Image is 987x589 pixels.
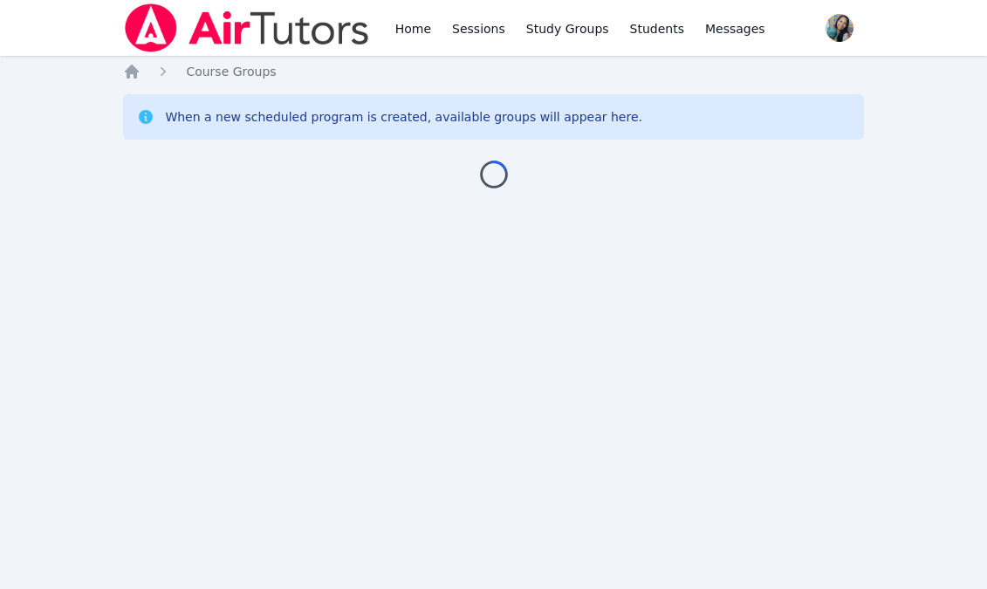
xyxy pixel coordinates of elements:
a: Course Groups [186,63,276,80]
span: Course Groups [186,65,276,79]
span: Messages [705,20,765,38]
div: When a new scheduled program is created, available groups will appear here. [165,108,642,126]
nav: Breadcrumb [123,63,863,80]
img: Air Tutors [123,3,370,52]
